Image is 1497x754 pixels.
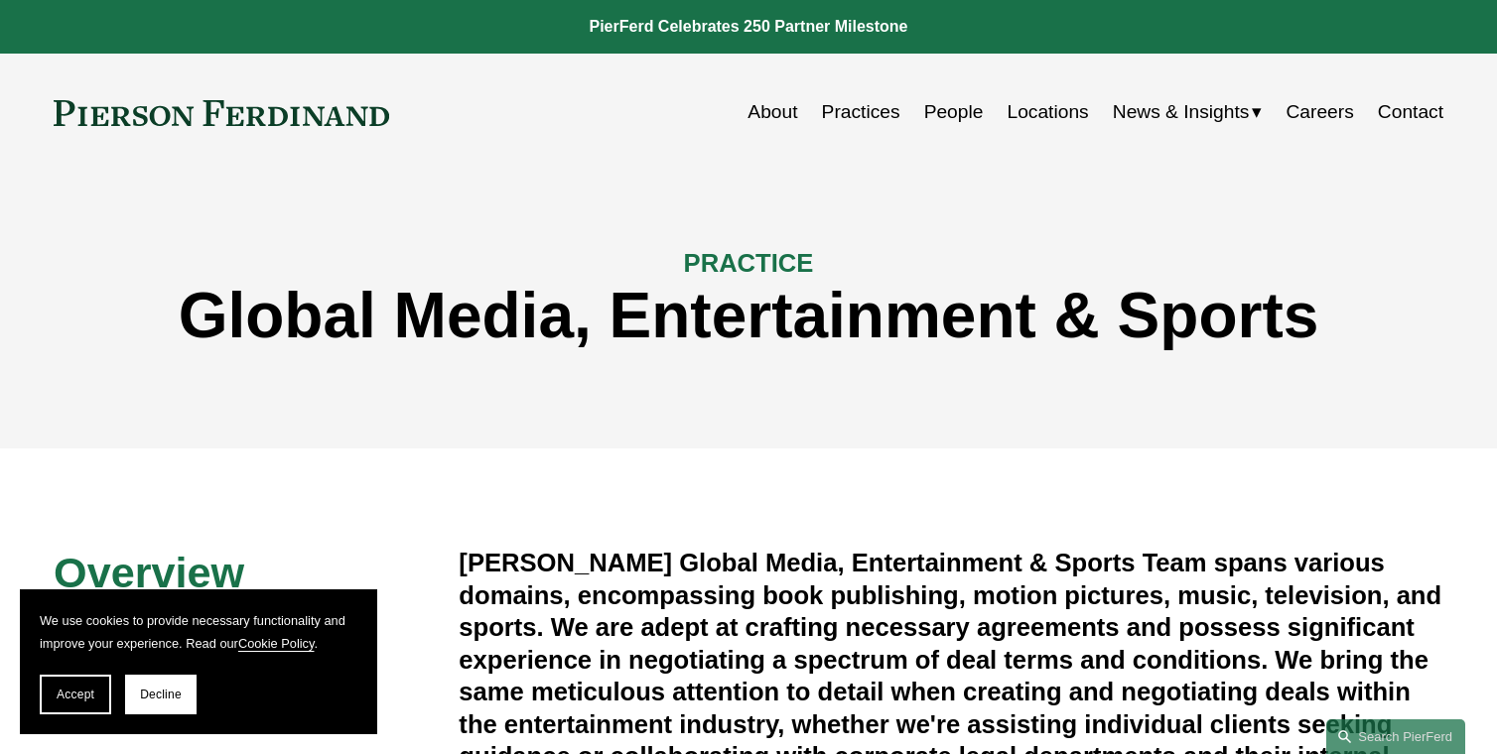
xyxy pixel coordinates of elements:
[1113,95,1250,130] span: News & Insights
[40,609,357,655] p: We use cookies to provide necessary functionality and improve your experience. Read our .
[1113,93,1263,131] a: folder dropdown
[238,636,315,651] a: Cookie Policy
[684,249,814,277] span: PRACTICE
[748,93,797,131] a: About
[40,675,111,714] button: Accept
[1378,93,1443,131] a: Contact
[57,688,94,701] span: Accept
[140,688,182,701] span: Decline
[1286,93,1353,131] a: Careers
[924,93,984,131] a: People
[54,549,244,596] span: Overview
[125,675,197,714] button: Decline
[1326,719,1465,754] a: Search this site
[20,589,377,734] section: Cookie banner
[822,93,900,131] a: Practices
[54,280,1443,352] h1: Global Media, Entertainment & Sports
[1008,93,1089,131] a: Locations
